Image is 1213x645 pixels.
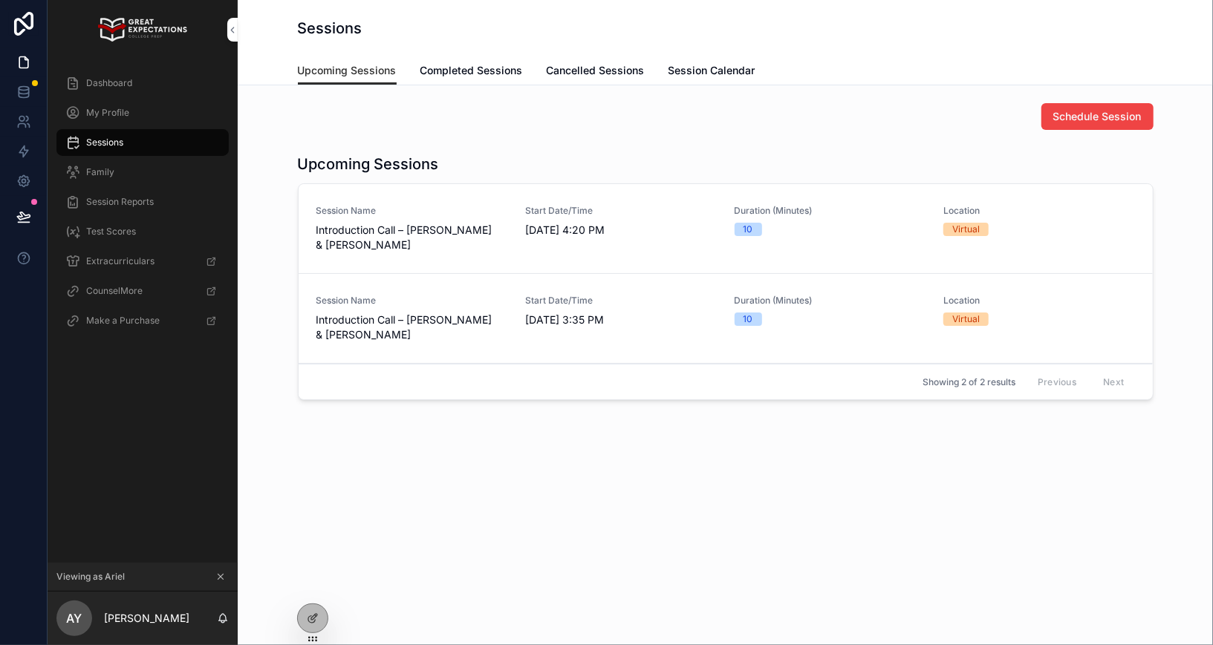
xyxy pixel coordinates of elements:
div: scrollable content [48,59,238,353]
span: My Profile [86,107,129,119]
span: Session Name [316,295,508,307]
span: [DATE] 3:35 PM [525,312,717,327]
a: Sessions [56,129,229,156]
a: Family [56,159,229,186]
h1: Sessions [298,18,362,39]
span: Start Date/Time [525,205,717,217]
span: CounselMore [86,285,143,297]
img: App logo [98,18,186,42]
a: Dashboard [56,70,229,96]
span: Family [86,166,114,178]
span: [DATE] 4:20 PM [525,223,717,238]
a: Make a Purchase [56,307,229,334]
a: Session Reports [56,189,229,215]
a: Extracurriculars [56,248,229,275]
span: Location [943,205,1135,217]
span: Extracurriculars [86,255,155,267]
span: Session Calendar [669,63,755,78]
span: Upcoming Sessions [298,63,397,78]
a: Session Calendar [669,57,755,87]
span: Start Date/Time [525,295,717,307]
span: Showing 2 of 2 results [923,376,1015,388]
div: Virtual [952,312,980,326]
a: CounselMore [56,278,229,304]
span: Location [943,295,1135,307]
span: Completed Sessions [420,63,523,78]
span: Make a Purchase [86,315,160,327]
span: Viewing as Ariel [56,571,125,583]
span: Session Reports [86,196,154,208]
span: Duration (Minutes) [735,295,926,307]
span: Cancelled Sessions [547,63,645,78]
div: 10 [744,223,753,236]
a: My Profile [56,99,229,126]
span: Schedule Session [1053,109,1142,124]
h1: Upcoming Sessions [298,154,439,174]
span: Introduction Call – [PERSON_NAME] & [PERSON_NAME] [316,312,508,342]
span: Sessions [86,137,123,148]
div: 10 [744,312,753,326]
a: Test Scores [56,218,229,245]
span: AY [67,609,82,627]
button: Schedule Session [1041,103,1154,130]
a: Cancelled Sessions [547,57,645,87]
span: Session Name [316,205,508,217]
span: Dashboard [86,77,132,89]
a: Completed Sessions [420,57,523,87]
span: Test Scores [86,226,136,238]
span: Introduction Call – [PERSON_NAME] & [PERSON_NAME] [316,223,508,252]
span: Duration (Minutes) [735,205,926,217]
div: Virtual [952,223,980,236]
a: Upcoming Sessions [298,57,397,85]
p: [PERSON_NAME] [104,611,189,626]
